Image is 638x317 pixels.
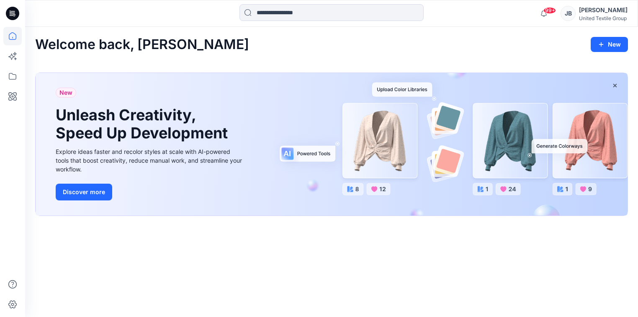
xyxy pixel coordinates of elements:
div: [PERSON_NAME] [579,5,628,15]
button: Discover more [56,184,112,200]
span: New [59,88,72,98]
div: United Textile Group [579,15,628,21]
div: Explore ideas faster and recolor styles at scale with AI-powered tools that boost creativity, red... [56,147,244,174]
h2: Welcome back, [PERSON_NAME] [35,37,249,52]
a: Discover more [56,184,244,200]
button: New [591,37,628,52]
h1: Unleash Creativity, Speed Up Development [56,106,232,142]
div: JB [561,6,576,21]
span: 99+ [543,7,556,14]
